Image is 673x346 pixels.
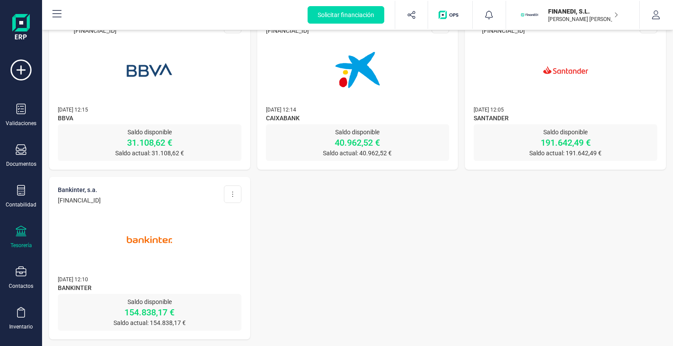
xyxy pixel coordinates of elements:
p: [FINANCIAL_ID] [58,196,101,205]
p: 40.962,52 € [266,136,450,149]
span: BANKINTER [58,283,241,294]
p: Saldo disponible [58,297,241,306]
span: Solicitar financiación [318,10,374,19]
span: [DATE] 12:14 [266,107,296,113]
span: BBVA [58,114,241,124]
p: [FINANCIAL_ID] [266,26,309,35]
div: Contactos [9,283,33,290]
p: Saldo actual: 154.838,17 € [58,318,241,327]
span: CAIXABANK [266,114,450,124]
div: Contabilidad [6,201,36,208]
p: [PERSON_NAME] [PERSON_NAME] [548,16,618,23]
p: 154.838,17 € [58,306,241,318]
div: Tesorería [11,242,32,249]
p: Saldo disponible [266,128,450,136]
div: Documentos [6,161,36,168]
p: 31.108,62 € [58,136,241,149]
p: Saldo disponible [58,128,241,136]
button: Solicitar financiación [308,6,384,24]
img: FI [520,5,539,24]
p: BANKINTER, S.A. [58,185,101,194]
p: Saldo disponible [474,128,657,136]
span: [DATE] 12:15 [58,107,88,113]
p: 191.642,49 € [474,136,657,149]
p: Saldo actual: 191.642,49 € [474,149,657,157]
span: [DATE] 12:10 [58,276,88,283]
p: [FINANCIAL_ID] [474,26,533,35]
div: Validaciones [6,120,36,127]
img: Logo de OPS [439,10,462,19]
span: [DATE] 12:05 [474,107,504,113]
p: Saldo actual: 40.962,52 € [266,149,450,157]
p: [FINANCIAL_ID] [58,26,132,35]
button: FIFINANEDI, S.L.[PERSON_NAME] [PERSON_NAME] [517,1,629,29]
p: Saldo actual: 31.108,62 € [58,149,241,157]
div: Inventario [9,323,33,330]
span: SANTANDER [474,114,657,124]
img: Logo Finanedi [12,14,30,42]
button: Logo de OPS [433,1,467,29]
p: FINANEDI, S.L. [548,7,618,16]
